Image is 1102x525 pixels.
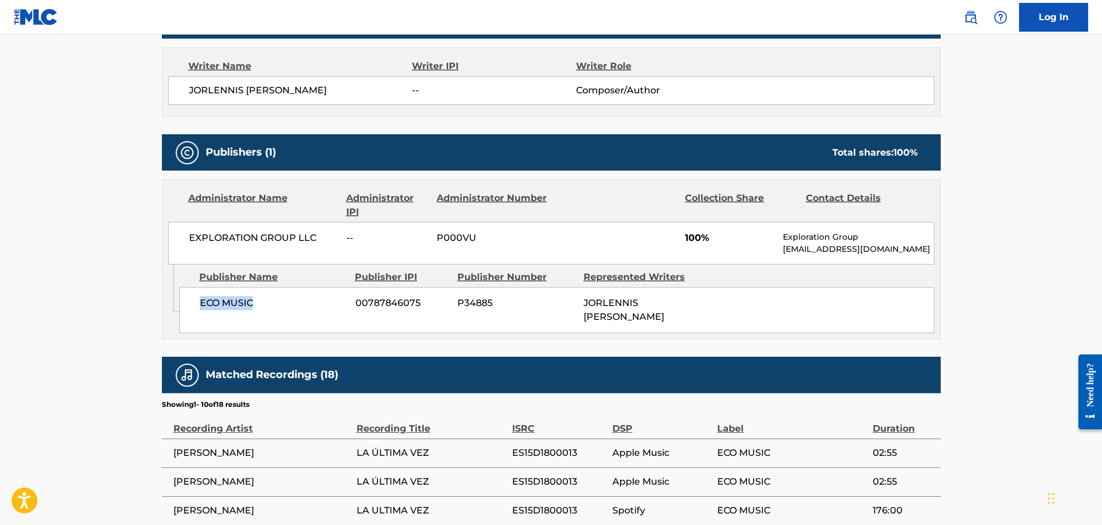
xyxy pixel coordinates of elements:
[612,475,711,489] span: Apple Music
[717,410,867,436] div: Label
[355,270,449,284] div: Publisher IPI
[959,6,982,29] a: Public Search
[357,504,506,518] span: LA ULTIMA VEZ
[576,59,725,73] div: Writer Role
[1048,481,1055,516] div: Drag
[355,296,449,310] span: 00787846075
[512,475,607,489] span: ES15D1800013
[357,446,506,460] span: LA ÚLTIMA VEZ
[206,146,276,159] h5: Publishers (1)
[685,231,774,245] span: 100%
[173,504,351,518] span: [PERSON_NAME]
[189,231,338,245] span: EXPLORATION GROUP LLC
[576,84,725,97] span: Composer/Author
[994,10,1008,24] img: help
[457,296,575,310] span: P34885
[188,59,412,73] div: Writer Name
[584,297,664,322] span: JORLENNIS [PERSON_NAME]
[783,243,933,255] p: [EMAIL_ADDRESS][DOMAIN_NAME]
[806,191,918,219] div: Contact Details
[412,84,575,97] span: --
[512,410,607,436] div: ISRC
[1044,470,1102,525] iframe: Chat Widget
[893,147,918,158] span: 100 %
[457,270,575,284] div: Publisher Number
[873,504,934,518] span: 176:00
[206,368,338,382] h5: Matched Recordings (18)
[412,59,576,73] div: Writer IPI
[612,446,711,460] span: Apple Music
[357,410,506,436] div: Recording Title
[584,270,701,284] div: Represented Writers
[717,504,867,518] span: ECO MUSIC
[199,270,346,284] div: Publisher Name
[180,368,194,382] img: Matched Recordings
[685,191,797,219] div: Collection Share
[964,10,978,24] img: search
[346,191,428,219] div: Administrator IPI
[189,84,412,97] span: JORLENNIS [PERSON_NAME]
[612,504,711,518] span: Spotify
[173,475,351,489] span: [PERSON_NAME]
[162,399,249,410] p: Showing 1 - 10 of 18 results
[783,231,933,243] p: Exploration Group
[873,446,934,460] span: 02:55
[437,191,548,219] div: Administrator Number
[512,504,607,518] span: ES15D1800013
[173,446,351,460] span: [PERSON_NAME]
[873,410,934,436] div: Duration
[989,6,1012,29] div: Help
[346,231,428,245] span: --
[200,296,347,310] span: ECO MUSIC
[612,410,711,436] div: DSP
[357,475,506,489] span: LA ÚLTIMA VEZ
[1070,345,1102,438] iframe: Resource Center
[832,146,918,160] div: Total shares:
[512,446,607,460] span: ES15D1800013
[873,475,934,489] span: 02:55
[717,475,867,489] span: ECO MUSIC
[188,191,338,219] div: Administrator Name
[717,446,867,460] span: ECO MUSIC
[14,9,58,25] img: MLC Logo
[1019,3,1088,32] a: Log In
[437,231,548,245] span: P000VU
[180,146,194,160] img: Publishers
[173,410,351,436] div: Recording Artist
